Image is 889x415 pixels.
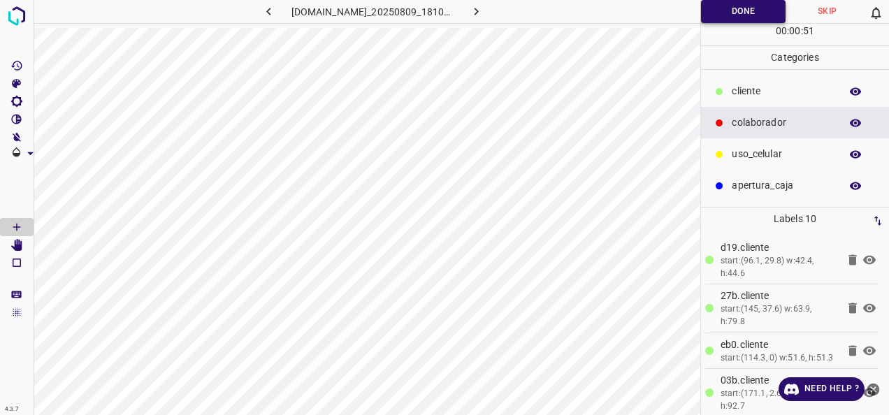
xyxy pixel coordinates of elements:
[776,24,814,45] div: : :
[1,404,22,415] div: 4.3.7
[721,373,837,388] p: 03b.​​cliente
[732,178,833,193] p: apertura_caja
[776,24,787,38] p: 00
[701,46,889,69] p: Categories
[721,240,837,255] p: d19.​​cliente
[721,289,837,303] p: 27b.​​cliente
[732,84,833,99] p: ​​cliente
[4,3,29,29] img: logo
[789,24,800,38] p: 00
[732,115,833,130] p: colaborador
[779,377,865,401] a: Need Help ?
[721,303,837,328] div: start:(145, 37.6) w:63.9, h:79.8
[865,377,882,401] button: close-help
[803,24,814,38] p: 51
[721,352,837,365] div: start:(114.3, 0) w:51.6, h:51.3
[721,337,837,352] p: eb0.​​cliente
[701,75,889,107] div: ​​cliente
[721,388,837,412] div: start:(171.1, 2.6) w:69.1, h:92.7
[701,107,889,138] div: colaborador
[701,138,889,170] div: uso_celular
[705,207,885,231] p: Labels 10
[732,147,833,161] p: uso_celular
[701,170,889,201] div: apertura_caja
[291,3,454,23] h6: [DOMAIN_NAME]_20250809_181049_000001470.jpg
[721,255,837,279] div: start:(96.1, 29.8) w:42.4, h:44.6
